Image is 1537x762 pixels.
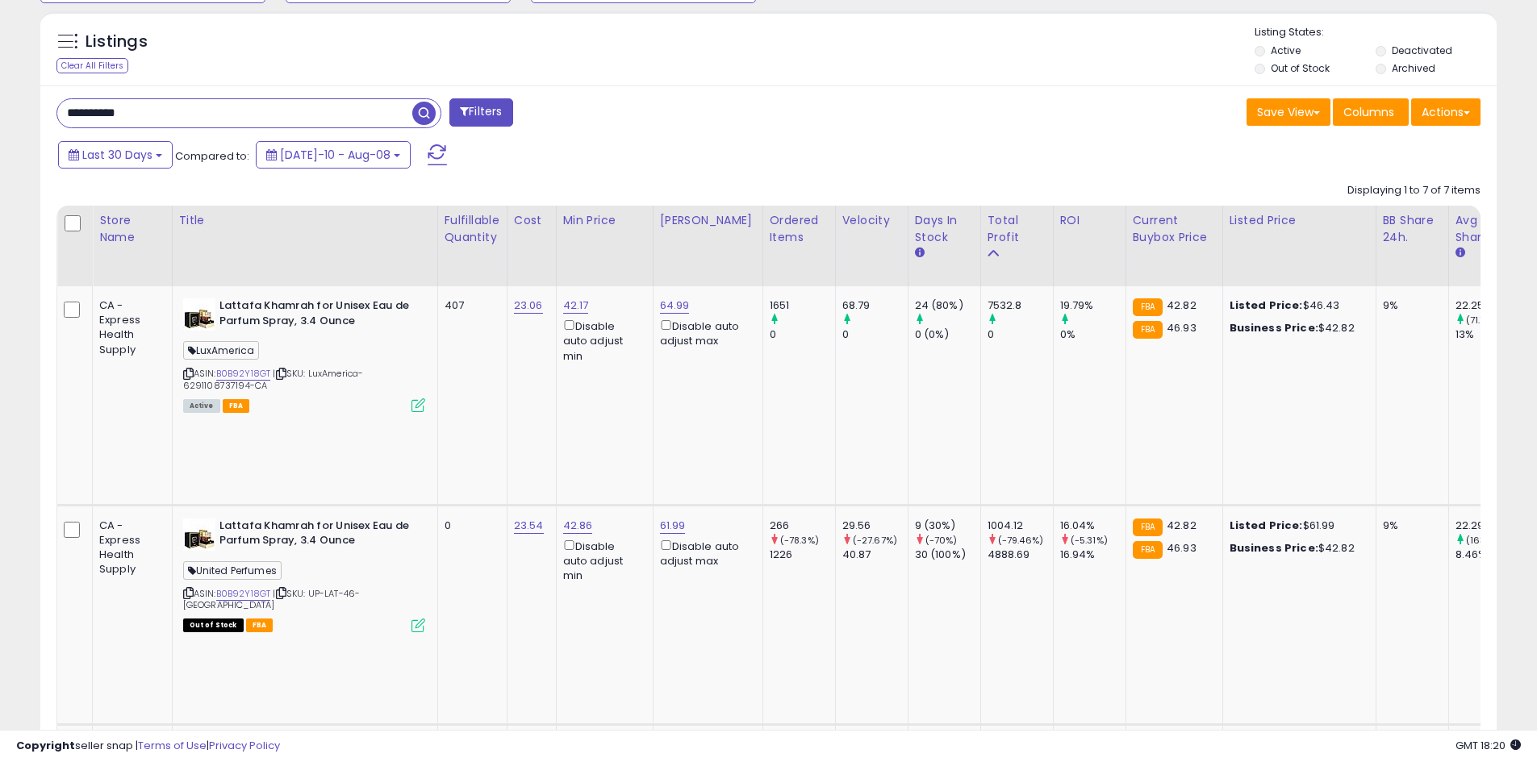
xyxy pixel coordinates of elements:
[1392,44,1452,57] label: Deactivated
[1271,44,1301,57] label: Active
[1271,61,1330,75] label: Out of Stock
[183,341,260,360] span: LuxAmerica
[514,298,543,314] a: 23.06
[1247,98,1330,126] button: Save View
[563,537,641,584] div: Disable auto adjust min
[770,298,835,313] div: 1651
[1133,321,1163,339] small: FBA
[1133,298,1163,316] small: FBA
[1230,298,1303,313] b: Listed Price:
[99,518,160,577] div: CA - Express Health Supply
[514,212,549,229] div: Cost
[988,298,1053,313] div: 7532.8
[1392,61,1435,75] label: Archived
[988,548,1053,562] div: 4888.69
[988,212,1046,246] div: Total Profit
[915,246,925,260] small: Days In Stock.
[1230,540,1318,556] b: Business Price:
[138,738,207,753] a: Terms of Use
[183,518,215,551] img: 41LidTvk8pL._SL40_.jpg
[1167,298,1197,313] span: 42.82
[183,618,244,632] span: All listings that are currently out of stock and unavailable for purchase on Amazon
[223,399,250,413] span: FBA
[175,148,249,164] span: Compared to:
[445,518,495,533] div: 0
[563,317,641,364] div: Disable auto adjust min
[1230,298,1364,313] div: $46.43
[1060,298,1126,313] div: 19.79%
[770,548,835,562] div: 1226
[770,327,835,342] div: 0
[183,518,425,631] div: ASIN:
[842,518,908,533] div: 29.56
[998,534,1043,547] small: (-79.46%)
[660,317,750,348] div: Disable auto adjust max
[660,298,690,314] a: 64.99
[449,98,512,127] button: Filters
[1456,738,1521,753] span: 2025-09-8 18:20 GMT
[660,537,750,568] div: Disable auto adjust max
[660,518,686,534] a: 61.99
[209,738,280,753] a: Privacy Policy
[246,618,274,632] span: FBA
[1333,98,1409,126] button: Columns
[1466,534,1510,547] small: (163.48%)
[256,141,411,169] button: [DATE]-10 - Aug-08
[1167,320,1197,335] span: 46.93
[842,212,901,229] div: Velocity
[183,587,361,611] span: | SKU: UP-LAT-46-[GEOGRAPHIC_DATA]
[915,548,980,562] div: 30 (100%)
[280,147,391,163] span: [DATE]-10 - Aug-08
[1230,541,1364,556] div: $42.82
[925,534,958,547] small: (-70%)
[853,534,897,547] small: (-27.67%)
[563,518,593,534] a: 42.86
[1456,327,1521,342] div: 13%
[1456,548,1521,562] div: 8.46%
[1230,212,1369,229] div: Listed Price
[915,518,980,533] div: 9 (30%)
[216,587,271,601] a: B0B92Y18GT
[842,327,908,342] div: 0
[16,739,280,754] div: seller snap | |
[1456,518,1521,533] div: 22.29%
[216,367,271,381] a: B0B92Y18GT
[1347,183,1481,198] div: Displaying 1 to 7 of 7 items
[1456,246,1465,260] small: Avg BB Share.
[445,298,495,313] div: 407
[988,518,1053,533] div: 1004.12
[58,141,173,169] button: Last 30 Days
[1343,104,1394,120] span: Columns
[563,298,589,314] a: 42.17
[842,298,908,313] div: 68.79
[16,738,75,753] strong: Copyright
[219,518,416,552] b: Lattafa Khamrah for Unisex Eau de Parfum Spray, 3.4 Ounce
[1230,518,1303,533] b: Listed Price:
[445,212,500,246] div: Fulfillable Quantity
[1456,298,1521,313] div: 22.25%
[183,298,425,410] div: ASIN:
[770,518,835,533] div: 266
[1230,321,1364,335] div: $42.82
[988,327,1053,342] div: 0
[219,298,416,332] b: Lattafa Khamrah for Unisex Eau de Parfum Spray, 3.4 Ounce
[183,367,364,391] span: | SKU: LuxAmerica-6291108737194-CA
[1071,534,1108,547] small: (-5.31%)
[1167,518,1197,533] span: 42.82
[1255,25,1497,40] p: Listing States:
[1466,314,1501,327] small: (71.15%)
[1167,540,1197,556] span: 46.93
[1411,98,1481,126] button: Actions
[563,212,646,229] div: Min Price
[82,147,152,163] span: Last 30 Days
[514,518,544,534] a: 23.54
[842,548,908,562] div: 40.87
[915,298,980,313] div: 24 (80%)
[99,298,160,357] div: CA - Express Health Supply
[1133,541,1163,559] small: FBA
[1383,298,1436,313] div: 9%
[86,31,148,53] h5: Listings
[770,212,829,246] div: Ordered Items
[56,58,128,73] div: Clear All Filters
[1383,518,1436,533] div: 9%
